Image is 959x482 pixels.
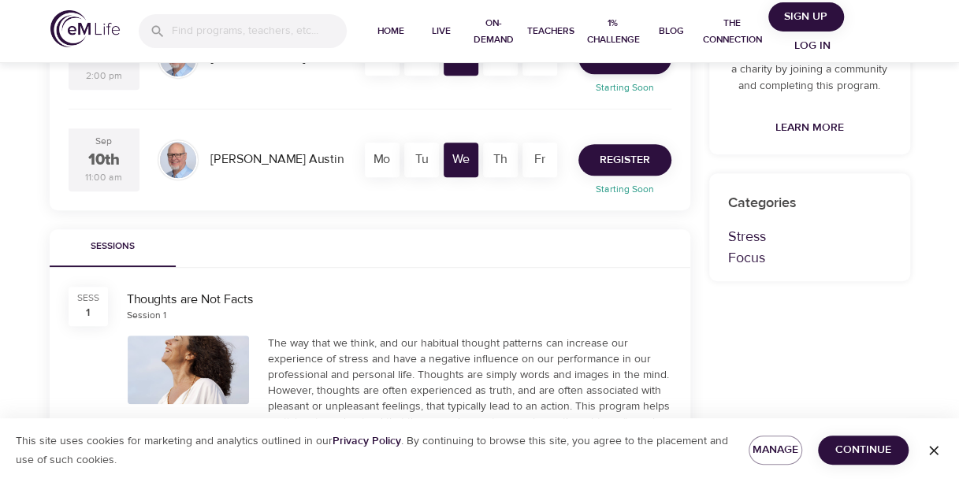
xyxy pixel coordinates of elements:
[77,291,99,305] div: SESS
[204,144,350,175] div: [PERSON_NAME] Austin
[761,440,790,460] span: Manage
[768,2,844,32] button: Sign Up
[483,143,518,177] div: Th
[172,14,347,48] input: Find programs, teachers, etc...
[769,113,850,143] a: Learn More
[775,118,844,138] span: Learn More
[333,434,401,448] a: Privacy Policy
[775,32,850,61] button: Log in
[50,10,120,47] img: logo
[88,149,120,172] div: 10th
[59,239,166,255] span: Sessions
[775,7,838,27] span: Sign Up
[86,305,90,321] div: 1
[578,144,671,176] button: Register
[728,226,891,247] p: Stress
[404,143,439,177] div: Tu
[127,309,166,322] div: Session 1
[268,336,671,462] div: The way that we think, and our habitual thought patterns can increase our experience of stress an...
[473,15,515,48] span: On-Demand
[587,15,640,48] span: 1% Challenge
[444,143,478,177] div: We
[522,143,557,177] div: Fr
[86,69,122,83] div: 2:00 pm
[85,171,122,184] div: 11:00 am
[527,23,574,39] span: Teachers
[831,440,896,460] span: Continue
[600,150,650,170] span: Register
[818,436,909,465] button: Continue
[749,436,802,465] button: Manage
[365,143,400,177] div: Mo
[728,247,891,269] p: Focus
[569,182,681,196] p: Starting Soon
[372,23,410,39] span: Home
[703,15,762,48] span: The Connection
[781,36,844,56] span: Log in
[95,135,112,148] div: Sep
[652,23,690,39] span: Blog
[422,23,460,39] span: Live
[728,192,891,213] p: Categories
[569,80,681,95] p: Starting Soon
[728,45,891,95] p: Contribute 60 Mindful Minutes to a charity by joining a community and completing this program.
[127,291,671,309] div: Thoughts are Not Facts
